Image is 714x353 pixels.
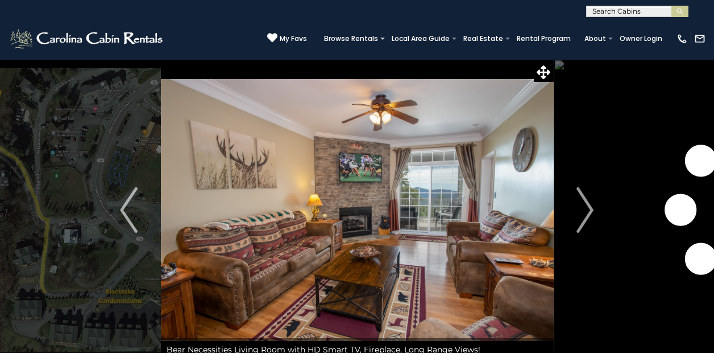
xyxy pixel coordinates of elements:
[318,31,384,47] a: Browse Rentals
[614,31,668,47] a: Owner Login
[386,31,455,47] a: Local Area Guide
[576,187,593,233] img: arrow
[694,33,705,44] img: mail-regular-white.png
[9,27,166,50] img: White-1-2.png
[511,31,576,47] a: Rental Program
[579,31,612,47] a: About
[120,187,137,233] img: arrow
[267,32,307,44] a: My Favs
[280,34,307,44] span: My Favs
[676,33,688,44] img: phone-regular-white.png
[458,31,509,47] a: Real Estate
